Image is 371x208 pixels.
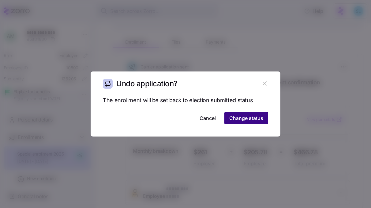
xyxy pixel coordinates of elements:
button: Change status [224,112,268,124]
span: Change status [229,114,263,122]
h1: Undo application? [116,79,178,88]
span: Cancel [200,114,216,122]
span: The enrollment will be set back to election submitted status [103,96,253,105]
button: Cancel [195,112,221,124]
